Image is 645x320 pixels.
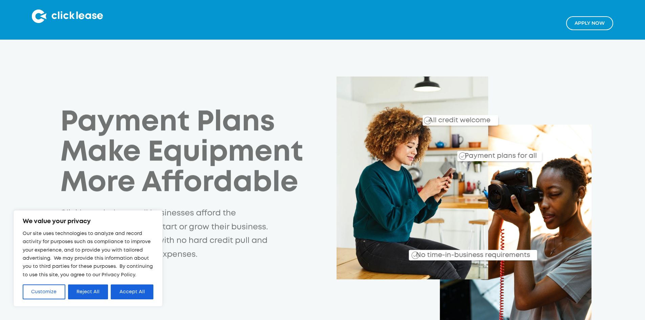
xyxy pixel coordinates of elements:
button: Reject All [68,284,108,299]
div: We value your privacy [14,210,163,306]
img: Checkmark_callout [411,251,419,259]
button: Accept All [111,284,153,299]
img: Checkmark_callout [459,152,466,160]
img: Clicklease logo [32,9,103,23]
div: No time-in-business requirements [377,243,537,260]
button: Customize [23,284,65,299]
div: Payment plans for all [462,147,537,161]
span: Our site uses technologies to analyze and record activity for purposes such as compliance to impr... [23,232,153,277]
div: All credit welcome [402,111,498,126]
a: Apply NOw [566,16,613,30]
h1: Payment Plans Make Equipment More Affordable [60,108,317,198]
img: Checkmark_callout [424,117,431,124]
p: Clicklease helps small businesses afford the equipment they need to start or grow their business.... [60,207,272,262]
p: We value your privacy [23,217,153,226]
